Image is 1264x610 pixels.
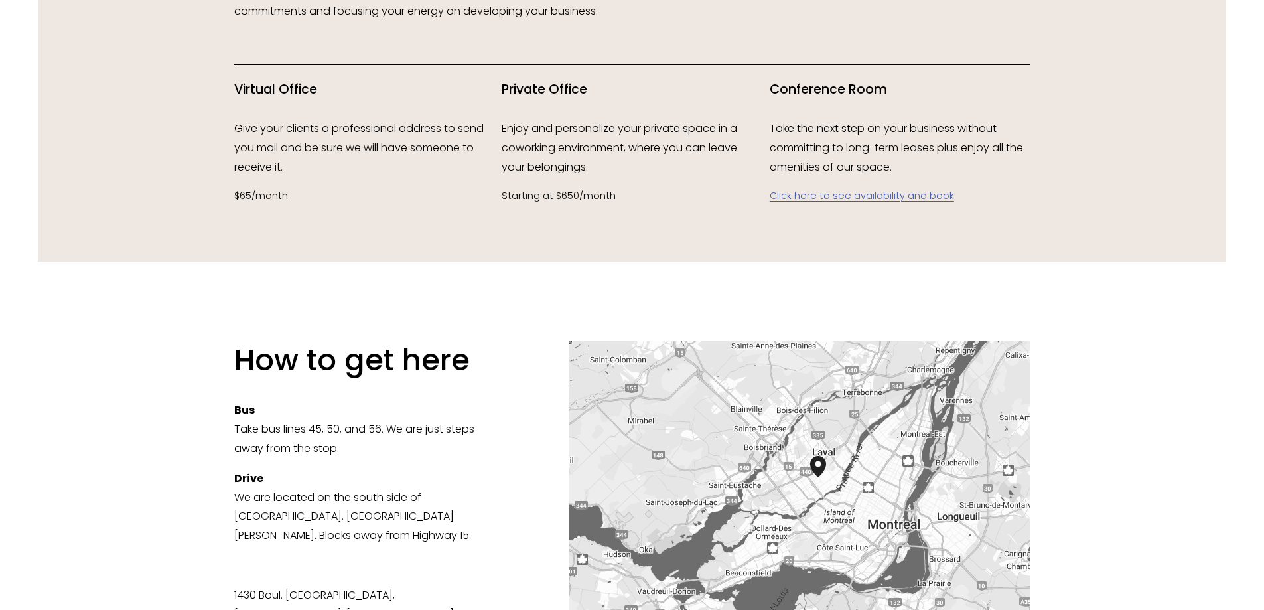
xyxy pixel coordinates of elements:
[770,189,954,202] a: Click here to see availability and book
[502,81,762,99] h4: Private Office
[502,188,762,205] p: Starting at $650/month
[234,341,495,380] h2: How to get here
[234,188,495,205] p: $65/month
[234,471,263,486] strong: Drive
[234,469,495,546] p: We are located on the south side of [GEOGRAPHIC_DATA]. [GEOGRAPHIC_DATA][PERSON_NAME]. Blocks awa...
[770,119,1030,177] p: Take the next step on your business without committing to long-term leases plus enjoy all the ame...
[770,81,1030,99] h4: Conference Room
[502,119,762,177] p: Enjoy and personalize your private space in a coworking environment, where you can leave your bel...
[234,81,495,99] h4: Virtual Office
[234,401,495,458] p: Take bus lines 45, 50, and 56. We are just steps away from the stop.
[234,119,495,177] p: Give your clients a professional address to send you mail and be sure we will have someone to rec...
[234,402,255,418] strong: Bus
[810,456,842,498] div: Vic Collective 1430 Boul. St-Martin Ouest Laval, Canada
